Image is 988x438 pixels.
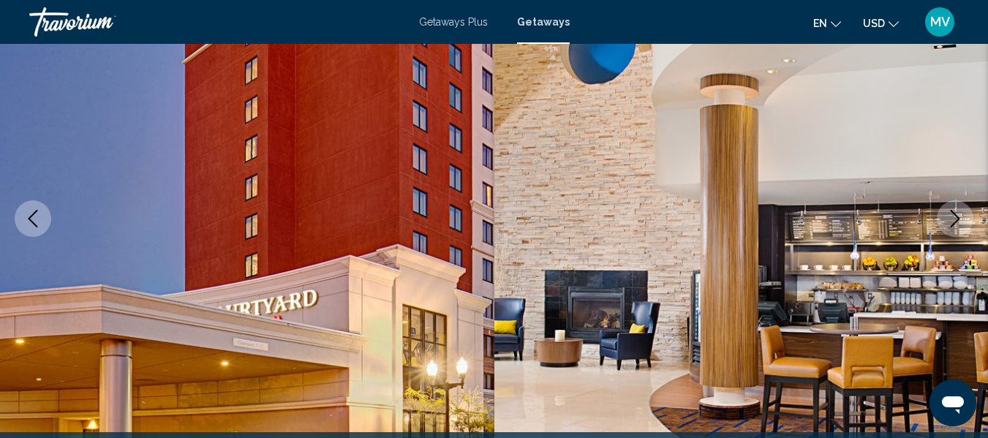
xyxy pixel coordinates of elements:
[517,16,570,28] a: Getaways
[930,15,950,29] span: MV
[15,200,51,237] button: Previous image
[813,12,841,34] button: Change language
[929,380,976,426] iframe: Button to launch messaging window
[863,18,885,29] span: USD
[813,18,827,29] span: en
[937,200,973,237] button: Next image
[419,16,488,28] a: Getaways Plus
[29,7,404,37] a: Travorium
[863,12,899,34] button: Change currency
[921,7,959,37] button: User Menu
